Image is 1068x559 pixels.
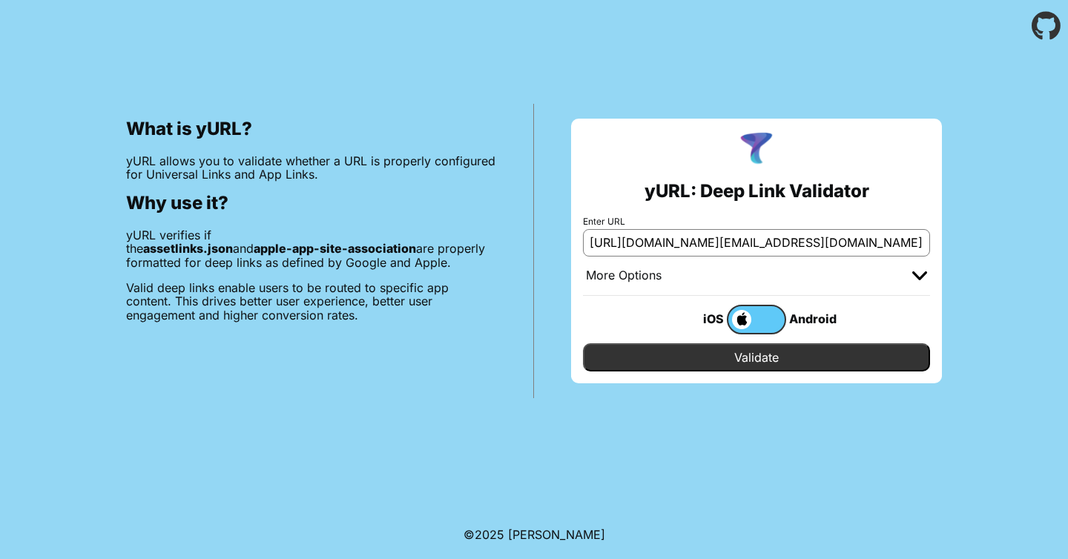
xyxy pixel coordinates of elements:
h2: What is yURL? [126,119,496,139]
div: Android [786,309,845,328]
p: yURL verifies if the and are properly formatted for deep links as defined by Google and Apple. [126,228,496,269]
h2: Why use it? [126,193,496,214]
b: assetlinks.json [143,241,233,256]
b: apple-app-site-association [254,241,416,256]
span: 2025 [475,527,504,542]
a: Michael Ibragimchayev's Personal Site [508,527,605,542]
img: yURL Logo [737,130,776,169]
img: chevron [912,271,927,280]
input: Validate [583,343,930,371]
h2: yURL: Deep Link Validator [645,181,869,202]
label: Enter URL [583,216,930,227]
p: yURL allows you to validate whether a URL is properly configured for Universal Links and App Links. [126,154,496,182]
input: e.g. https://app.chayev.com/xyx [583,229,930,256]
div: iOS [667,309,727,328]
p: Valid deep links enable users to be routed to specific app content. This drives better user exper... [126,281,496,322]
footer: © [464,510,605,559]
div: More Options [586,268,662,283]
